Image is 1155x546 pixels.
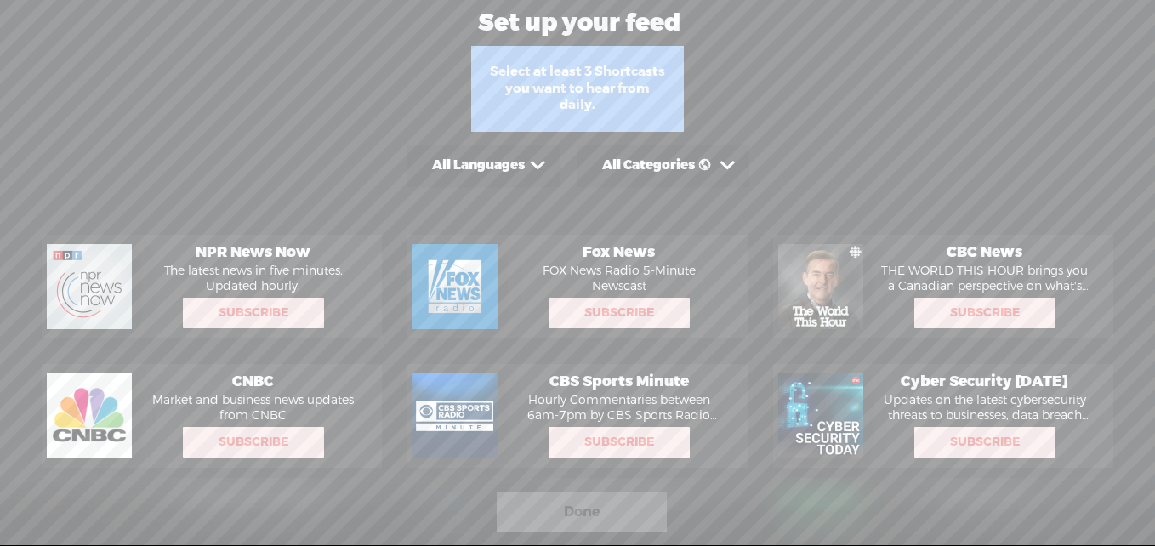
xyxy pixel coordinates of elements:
p: Market and business news updates from CNBC [140,393,366,424]
div: Set up your feed [1,2,1112,44]
p: Hourly Commentaries between 6am-7pm by CBS Sports Radio talent [506,393,731,424]
span: CBS Sports Minute [506,373,731,391]
span: Done [564,498,600,526]
p: Updates on the latest cybersecurity threats to businesses, data breach disclosures, and how you c... [872,393,1097,424]
img: http%3A%2F%2Fres.cloudinary.com%2Ftrebble-fm%2Fimage%2Fupload%2Fv1542838297%2Fcom.trebble.trebble... [47,244,132,329]
div: All Categories [602,157,714,174]
img: http%3A%2F%2Fres.cloudinary.com%2Ftrebble-fm%2Fimage%2Fupload%2Fv1543533050%2Fcom.trebble.trebble... [412,373,498,458]
span: CBC News [872,243,1097,262]
span: Subscribe [916,429,1054,456]
span: NPR News Now [140,243,366,262]
p: FOX News Radio 5-Minute Newscast [506,264,731,294]
img: http%3A%2F%2Fres.cloudinary.com%2Ftrebble-fm%2Fimage%2Fupload%2Fv1542839103%2Fcom.trebble.trebble... [412,244,498,329]
span: CNBC [140,373,366,391]
span: Subscribe [550,429,688,456]
span: Subscribe [185,299,322,327]
img: http%3A%2F%2Fres.cloudinary.com%2Ftrebble-fm%2Fimage%2Fupload%2Fv1543775769%2Fcom.trebble.trebble... [778,373,863,458]
span: Subscribe [550,299,688,327]
img: http%3A%2F%2Fres.cloudinary.com%2Ftrebble-fm%2Fimage%2Fupload%2Fv1542841377%2Fcom.trebble.trebble... [778,244,863,329]
span: Subscribe [916,299,1054,327]
span: Subscribe [185,429,322,456]
p: The latest news in five minutes. Updated hourly. [140,264,366,294]
span: Cyber Security [DATE] [872,373,1097,391]
div: All Languages [432,157,525,174]
img: http%3A%2F%2Fres.cloudinary.com%2Ftrebble-fm%2Fimage%2Fupload%2Fv1611680116%2Fcom.trebble.trebble... [47,373,132,458]
p: THE WORLD THIS HOUR brings you a Canadian perspective on what's happening here, and around the wo... [872,264,1097,294]
div: Select at least 3 Shortcasts you want to hear from daily. [471,46,684,132]
span: Fox News [506,243,731,262]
